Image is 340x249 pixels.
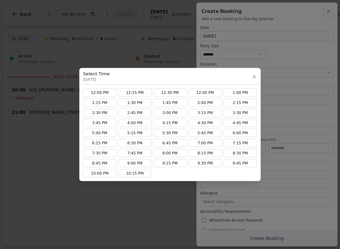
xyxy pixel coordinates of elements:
[189,159,222,167] button: 9:30 PM
[224,129,257,137] button: 6:00 PM
[153,89,187,97] button: 12:30 PM
[224,159,257,167] button: 9:45 PM
[83,149,116,157] button: 7:30 PM
[83,129,116,137] button: 5:00 PM
[118,129,152,137] button: 5:15 PM
[224,99,257,107] button: 2:15 PM
[83,159,116,167] button: 8:45 PM
[118,159,152,167] button: 9:00 PM
[83,139,116,147] button: 6:15 PM
[118,89,152,97] button: 12:15 PM
[153,109,187,117] button: 3:00 PM
[83,119,116,127] button: 3:45 PM
[153,99,187,107] button: 1:45 PM
[118,109,152,117] button: 2:45 PM
[224,89,257,97] button: 1:00 PM
[189,119,222,127] button: 4:30 PM
[83,169,116,177] button: 10:00 PM
[118,169,152,177] button: 10:15 PM
[118,139,152,147] button: 6:30 PM
[153,119,187,127] button: 4:15 PM
[83,99,116,107] button: 1:15 PM
[83,109,116,117] button: 2:30 PM
[153,159,187,167] button: 9:15 PM
[118,119,152,127] button: 4:00 PM
[153,139,187,147] button: 6:45 PM
[224,139,257,147] button: 7:15 PM
[118,149,152,157] button: 7:45 PM
[83,71,110,77] h3: Select Time
[153,129,187,137] button: 5:30 PM
[189,139,222,147] button: 7:00 PM
[189,149,222,157] button: 8:15 PM
[83,89,116,97] button: 12:00 PM
[83,77,110,82] p: [DATE]
[224,109,257,117] button: 3:30 PM
[189,89,222,97] button: 12:45 PM
[224,149,257,157] button: 8:30 PM
[118,99,152,107] button: 1:30 PM
[224,119,257,127] button: 4:45 PM
[189,99,222,107] button: 2:00 PM
[189,109,222,117] button: 3:15 PM
[189,129,222,137] button: 5:45 PM
[153,149,187,157] button: 8:00 PM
